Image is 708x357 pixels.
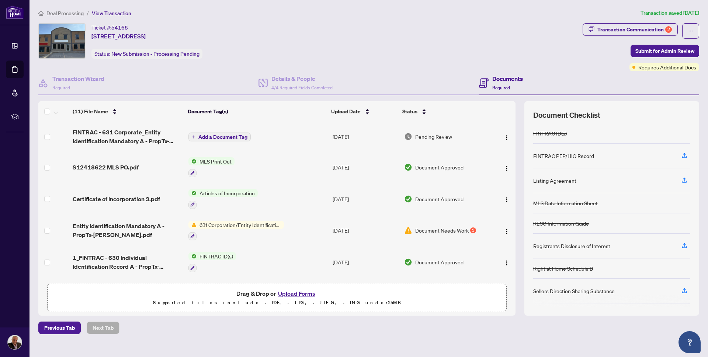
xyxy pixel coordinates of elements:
[330,183,401,215] td: [DATE]
[111,24,128,31] span: 54168
[404,195,412,203] img: Document Status
[87,322,119,334] button: Next Tab
[415,226,469,234] span: Document Needs Work
[52,85,70,90] span: Required
[192,135,195,139] span: plus
[188,189,197,197] img: Status Icon
[188,252,197,260] img: Status Icon
[501,131,513,143] button: Logo
[492,85,510,90] span: Required
[533,110,600,120] span: Document Checklist
[44,322,75,334] span: Previous Tab
[188,221,284,241] button: Status Icon631 Corporation/Entity Identification InformationRecord
[404,163,412,171] img: Document Status
[402,107,417,116] span: Status
[52,74,104,83] h4: Transaction Wizard
[504,135,510,141] img: Logo
[6,6,24,19] img: logo
[185,101,329,122] th: Document Tag(s)
[470,227,476,233] div: 1
[188,221,197,229] img: Status Icon
[52,298,502,307] p: Supported files include .PDF, .JPG, .JPEG, .PNG under 25 MB
[188,252,236,272] button: Status IconFINTRAC ID(s)
[73,253,182,271] span: 1_FINTRAC - 630 Individual Identification Record A - PropTx-[PERSON_NAME].pdf
[73,107,108,116] span: (11) File Name
[504,197,510,203] img: Logo
[73,128,182,145] span: FINTRAC - 631 Corporate_Entity Identification Mandatory A - PropTx-OREA_[DATE] 12_32_03.pdf
[415,258,464,266] span: Document Approved
[597,24,672,35] div: Transaction Communication
[501,193,513,205] button: Logo
[404,258,412,266] img: Document Status
[70,101,185,122] th: (11) File Name
[87,9,89,17] li: /
[330,215,401,247] td: [DATE]
[197,252,236,260] span: FINTRAC ID(s)
[533,199,598,207] div: MLS Data Information Sheet
[188,157,197,165] img: Status Icon
[271,74,333,83] h4: Details & People
[198,134,247,140] span: Add a Document Tag
[197,221,284,229] span: 631 Corporation/Entity Identification InformationRecord
[404,226,412,234] img: Document Status
[501,161,513,173] button: Logo
[330,151,401,183] td: [DATE]
[92,10,131,17] span: View Transaction
[39,24,85,58] img: IMG-S12418622_1.jpg
[91,49,202,59] div: Status:
[73,195,160,203] span: Certificate of Incorporation 3.pdf
[188,189,258,209] button: Status IconArticles of Incorporation
[533,219,589,227] div: RECO Information Guide
[236,289,317,298] span: Drag & Drop or
[48,284,506,312] span: Drag & Drop orUpload FormsSupported files include .PDF, .JPG, .JPEG, .PNG under25MB
[533,264,593,272] div: Right at Home Schedule B
[492,74,523,83] h4: Documents
[399,101,488,122] th: Status
[8,335,22,349] img: Profile Icon
[73,222,182,239] span: Entity Identification Mandatory A - PropTx-[PERSON_NAME].pdf
[197,157,235,165] span: MLS Print Out
[678,331,701,353] button: Open asap
[197,189,258,197] span: Articles of Incorporation
[415,163,464,171] span: Document Approved
[504,165,510,171] img: Logo
[533,176,576,185] div: Listing Agreement
[404,133,412,141] img: Document Status
[688,28,693,34] span: ellipsis
[91,23,128,32] div: Ticket #:
[638,63,696,71] span: Requires Additional Docs
[501,256,513,268] button: Logo
[631,45,699,57] button: Submit for Admin Review
[330,122,401,151] td: [DATE]
[73,163,139,172] span: S12418622 MLS PO.pdf
[271,85,333,90] span: 4/4 Required Fields Completed
[330,246,401,278] td: [DATE]
[533,242,610,250] div: Registrants Disclosure of Interest
[38,322,81,334] button: Previous Tab
[188,132,251,142] button: Add a Document Tag
[38,11,44,16] span: home
[188,133,251,141] button: Add a Document Tag
[188,157,235,177] button: Status IconMLS Print Out
[504,260,510,266] img: Logo
[504,229,510,234] img: Logo
[415,133,452,141] span: Pending Review
[533,287,615,295] div: Sellers Direction Sharing Substance
[330,278,401,310] td: [DATE]
[91,32,146,41] span: [STREET_ADDRESS]
[641,9,699,17] article: Transaction saved [DATE]
[533,152,594,160] div: FINTRAC PEP/HIO Record
[331,107,361,116] span: Upload Date
[583,23,678,36] button: Transaction Communication2
[415,195,464,203] span: Document Approved
[533,129,567,137] div: FINTRAC ID(s)
[111,51,199,57] span: New Submission - Processing Pending
[328,101,399,122] th: Upload Date
[501,224,513,236] button: Logo
[276,289,317,298] button: Upload Forms
[665,26,672,33] div: 2
[635,45,694,57] span: Submit for Admin Review
[46,10,84,17] span: Deal Processing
